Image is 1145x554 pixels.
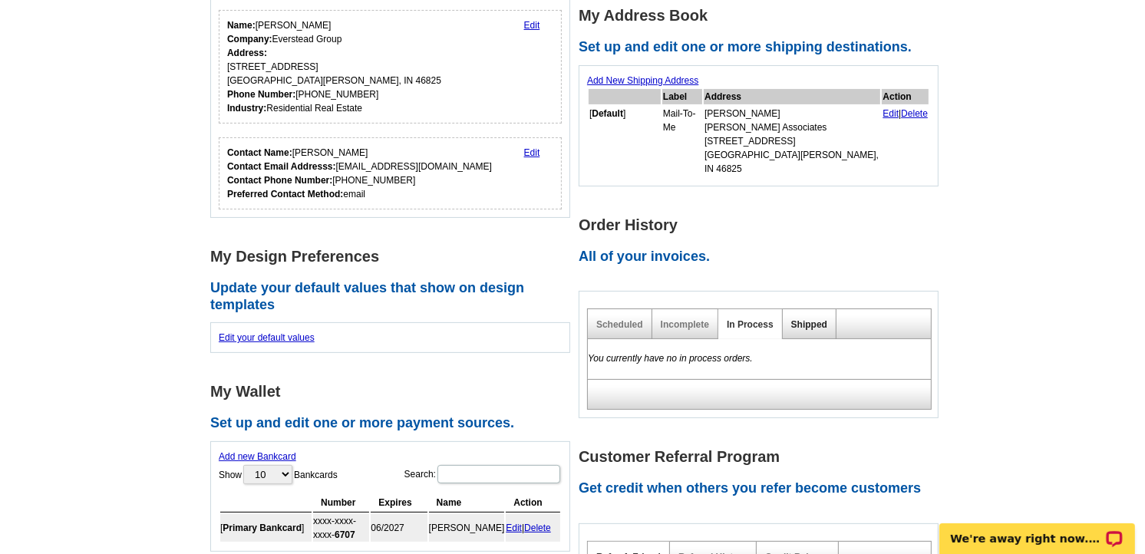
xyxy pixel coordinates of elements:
[227,48,267,58] strong: Address:
[404,463,562,485] label: Search:
[506,493,560,513] th: Action
[588,353,753,364] em: You currently have no in process orders.
[219,332,315,343] a: Edit your default values
[579,249,947,265] h2: All of your invoices.
[335,529,355,540] strong: 6707
[662,106,702,176] td: Mail-To-Me
[727,319,774,330] a: In Process
[882,89,929,104] th: Action
[313,514,369,542] td: xxxx-xxxx-xxxx-
[219,463,338,486] label: Show Bankcards
[219,451,296,462] a: Add new Bankcard
[371,493,427,513] th: Expires
[243,465,292,484] select: ShowBankcards
[929,506,1145,554] iframe: LiveChat chat widget
[220,514,312,542] td: [ ]
[704,106,880,176] td: [PERSON_NAME] [PERSON_NAME] Associates [STREET_ADDRESS] [GEOGRAPHIC_DATA][PERSON_NAME], IN 46825
[662,89,702,104] th: Label
[219,10,562,124] div: Your personal details.
[227,146,492,201] div: [PERSON_NAME] [EMAIL_ADDRESS][DOMAIN_NAME] [PHONE_NUMBER] email
[587,75,698,86] a: Add New Shipping Address
[579,480,947,497] h2: Get credit when others you refer become customers
[210,415,579,432] h2: Set up and edit one or more payment sources.
[901,108,928,119] a: Delete
[227,189,343,200] strong: Preferred Contact Method:
[210,384,579,400] h1: My Wallet
[227,89,295,100] strong: Phone Number:
[524,147,540,158] a: Edit
[437,465,560,483] input: Search:
[429,514,505,542] td: [PERSON_NAME]
[227,175,332,186] strong: Contact Phone Number:
[506,523,522,533] a: Edit
[313,493,369,513] th: Number
[882,106,929,176] td: |
[579,39,947,56] h2: Set up and edit one or more shipping destinations.
[227,161,336,172] strong: Contact Email Addresss:
[223,523,302,533] b: Primary Bankcard
[524,523,551,533] a: Delete
[219,137,562,209] div: Who should we contact regarding order issues?
[791,319,827,330] a: Shipped
[227,103,266,114] strong: Industry:
[579,449,947,465] h1: Customer Referral Program
[371,514,427,542] td: 06/2027
[227,147,292,158] strong: Contact Name:
[596,319,643,330] a: Scheduled
[592,108,623,119] b: Default
[661,319,709,330] a: Incomplete
[524,20,540,31] a: Edit
[579,8,947,24] h1: My Address Book
[210,280,579,313] h2: Update your default values that show on design templates
[227,20,256,31] strong: Name:
[227,18,441,115] div: [PERSON_NAME] Everstead Group [STREET_ADDRESS] [GEOGRAPHIC_DATA][PERSON_NAME], IN 46825 [PHONE_NU...
[704,89,880,104] th: Address
[883,108,899,119] a: Edit
[579,217,947,233] h1: Order History
[506,514,560,542] td: |
[227,34,272,45] strong: Company:
[589,106,661,176] td: [ ]
[429,493,505,513] th: Name
[210,249,579,265] h1: My Design Preferences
